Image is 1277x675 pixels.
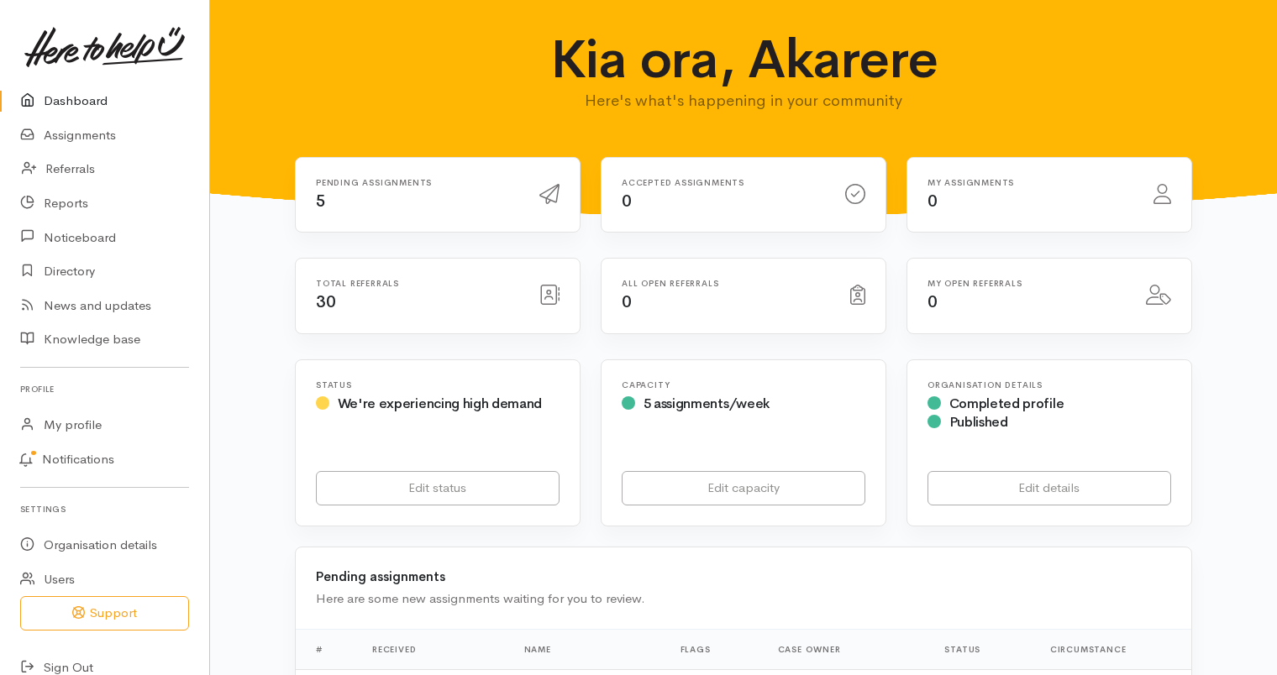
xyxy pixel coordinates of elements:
[316,589,1171,609] div: Here are some new assignments waiting for you to review.
[928,191,938,212] span: 0
[928,178,1133,187] h6: My assignments
[622,191,632,212] span: 0
[667,629,765,669] th: Flags
[20,498,189,521] h6: Settings
[622,291,632,312] span: 0
[928,471,1171,505] a: Edit details
[316,279,519,288] h6: Total referrals
[338,395,542,412] span: We're experiencing high demand
[316,471,560,505] a: Edit status
[765,629,932,669] th: Case Owner
[497,30,991,89] h1: Kia ora, Akarere
[316,568,445,584] b: Pending assignments
[949,395,1064,412] span: Completed profile
[931,629,1036,669] th: Status
[511,629,667,669] th: Name
[622,471,865,505] a: Edit capacity
[928,291,938,312] span: 0
[20,378,189,400] h6: Profile
[316,178,519,187] h6: Pending assignments
[20,596,189,631] button: Support
[644,395,770,412] span: 5 assignments/week
[296,629,359,669] th: #
[622,178,825,187] h6: Accepted assignments
[1037,629,1191,669] th: Circumstance
[316,380,560,390] h6: Status
[928,279,1126,288] h6: My open referrals
[497,89,991,112] p: Here's what's happening in your community
[949,413,1008,431] span: Published
[928,380,1171,390] h6: Organisation Details
[316,191,326,212] span: 5
[622,279,830,288] h6: All open referrals
[359,629,511,669] th: Received
[622,380,865,390] h6: Capacity
[316,291,335,312] span: 30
